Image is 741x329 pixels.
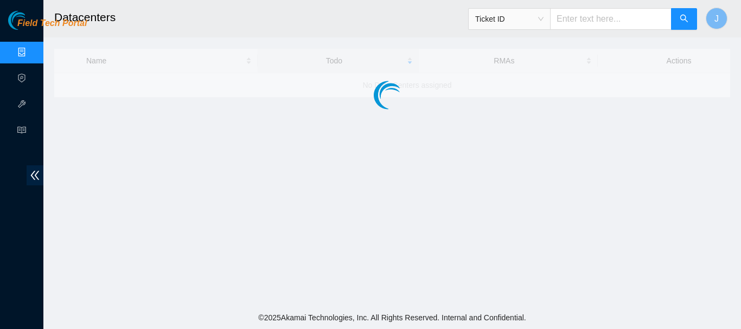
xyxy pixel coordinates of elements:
[680,14,688,24] span: search
[550,8,672,30] input: Enter text here...
[43,306,741,329] footer: © 2025 Akamai Technologies, Inc. All Rights Reserved. Internal and Confidential.
[671,8,697,30] button: search
[17,121,26,143] span: read
[27,165,43,185] span: double-left
[17,18,87,29] span: Field Tech Portal
[475,11,544,27] span: Ticket ID
[714,12,719,25] span: J
[8,20,87,34] a: Akamai TechnologiesField Tech Portal
[8,11,55,30] img: Akamai Technologies
[706,8,727,29] button: J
